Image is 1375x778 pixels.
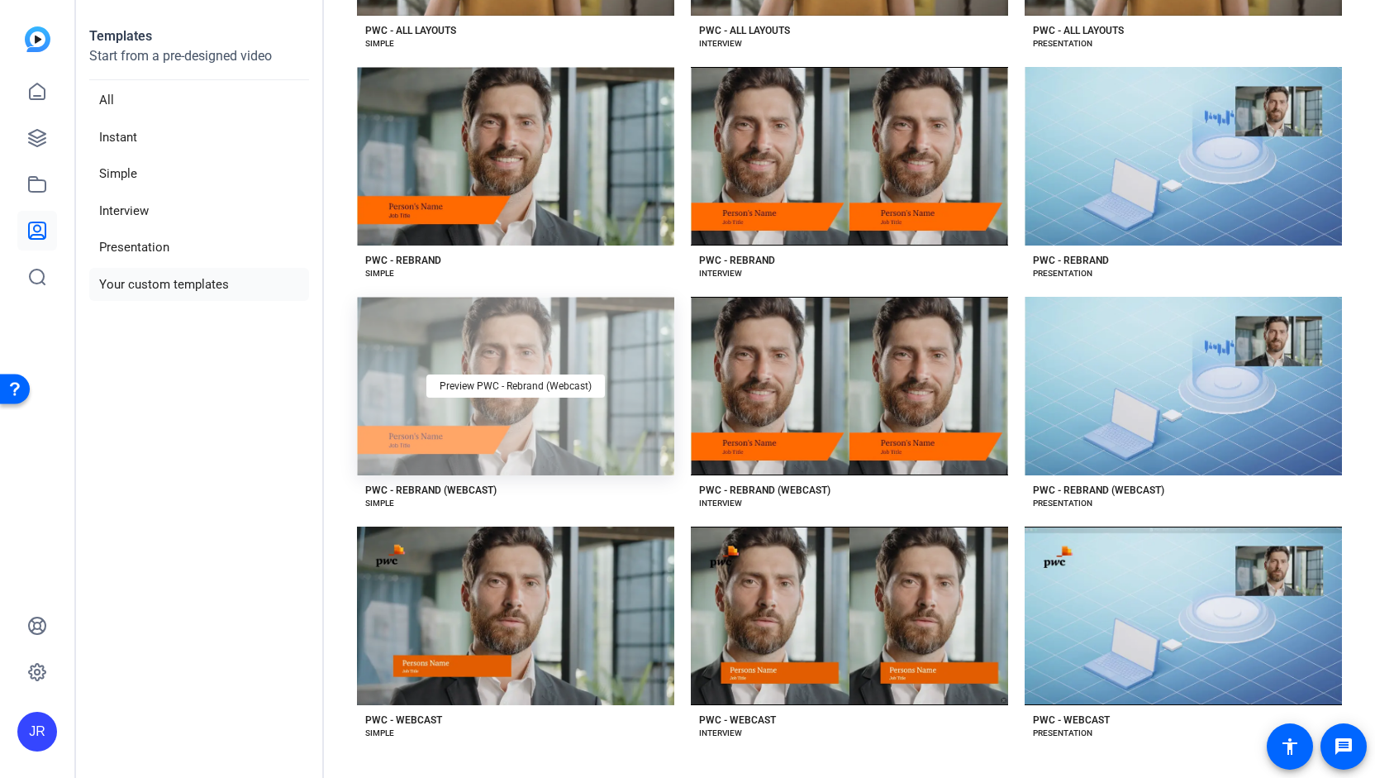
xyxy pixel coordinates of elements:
[1025,67,1342,246] button: Template image
[365,267,394,280] div: SIMPLE
[691,67,1008,246] button: Template image
[1033,254,1109,267] div: PWC - REBRAND
[89,84,309,117] li: All
[17,712,57,752] div: JR
[699,727,742,740] div: INTERVIEW
[1033,24,1124,37] div: PWC - ALL LAYOUTS
[357,67,674,246] button: Template image
[1033,267,1092,280] div: PRESENTATION
[365,37,394,50] div: SIMPLE
[25,26,50,52] img: blue-gradient.svg
[89,28,152,44] strong: Templates
[357,297,674,475] button: Template imagePreview PWC - Rebrand (Webcast)
[357,527,674,705] button: Template image
[699,484,830,497] div: PWC - REBRAND (WEBCAST)
[1280,737,1300,757] mat-icon: accessibility
[1033,497,1092,510] div: PRESENTATION
[89,268,309,302] li: Your custom templates
[1033,727,1092,740] div: PRESENTATION
[1033,714,1110,727] div: PWC - WEBCAST
[1033,484,1164,497] div: PWC - REBRAND (WEBCAST)
[89,194,309,228] li: Interview
[699,267,742,280] div: INTERVIEW
[699,254,775,267] div: PWC - REBRAND
[1025,297,1342,475] button: Template image
[365,484,497,497] div: PWC - REBRAND (WEBCAST)
[89,46,309,80] p: Start from a pre-designed video
[89,121,309,155] li: Instant
[89,157,309,191] li: Simple
[699,24,790,37] div: PWC - ALL LAYOUTS
[691,527,1008,705] button: Template image
[365,714,442,727] div: PWC - WEBCAST
[1025,527,1342,705] button: Template image
[89,231,309,265] li: Presentation
[365,254,441,267] div: PWC - REBRAND
[699,37,742,50] div: INTERVIEW
[691,297,1008,475] button: Template image
[440,381,592,391] span: Preview PWC - Rebrand (Webcast)
[1033,37,1092,50] div: PRESENTATION
[365,24,456,37] div: PWC - ALL LAYOUTS
[365,497,394,510] div: SIMPLE
[1334,737,1354,757] mat-icon: message
[365,727,394,740] div: SIMPLE
[699,497,742,510] div: INTERVIEW
[699,714,776,727] div: PWC - WEBCAST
